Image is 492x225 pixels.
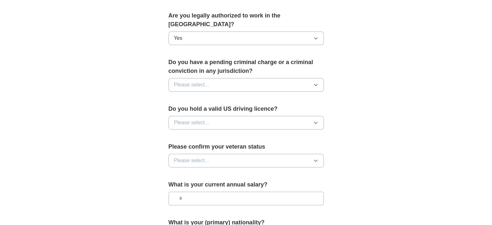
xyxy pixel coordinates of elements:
label: What is your current annual salary? [169,180,324,189]
button: Please select... [169,154,324,167]
label: Are you legally authorized to work in the [GEOGRAPHIC_DATA]? [169,11,324,29]
label: Do you have a pending criminal charge or a criminal conviction in any jurisdiction? [169,58,324,75]
span: Yes [174,34,182,42]
button: Yes [169,31,324,45]
span: Please select... [174,81,209,89]
span: Please select... [174,119,209,127]
button: Please select... [169,116,324,129]
button: Please select... [169,78,324,92]
span: Please select... [174,157,209,164]
label: Do you hold a valid US driving licence? [169,105,324,113]
label: Please confirm your veteran status [169,142,324,151]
